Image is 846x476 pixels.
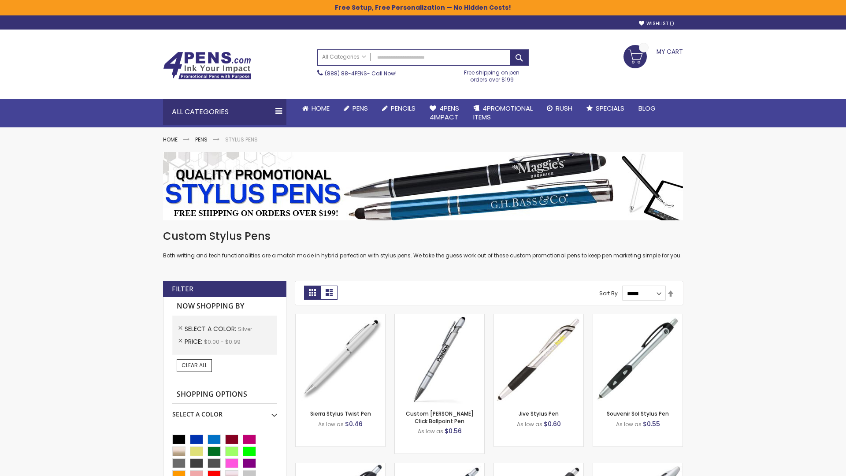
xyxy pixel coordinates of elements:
[466,99,540,127] a: 4PROMOTIONALITEMS
[172,284,193,294] strong: Filter
[638,104,656,113] span: Blog
[310,410,371,417] a: Sierra Stylus Twist Pen
[494,463,583,470] a: Souvenir® Emblem Stylus Pen-Silver
[395,314,484,321] a: Custom Alex II Click Ballpoint Pen-Silver
[163,136,178,143] a: Home
[296,314,385,404] img: Stypen-35-Silver
[204,338,241,346] span: $0.00 - $0.99
[616,420,642,428] span: As low as
[195,136,208,143] a: Pens
[430,104,459,122] span: 4Pens 4impact
[163,229,683,243] h1: Custom Stylus Pens
[296,314,385,321] a: Stypen-35-Silver
[172,404,277,419] div: Select A Color
[391,104,416,113] span: Pencils
[473,104,533,122] span: 4PROMOTIONAL ITEMS
[445,427,462,435] span: $0.56
[375,99,423,118] a: Pencils
[325,70,367,77] a: (888) 88-4PENS
[318,420,344,428] span: As low as
[163,52,251,80] img: 4Pens Custom Pens and Promotional Products
[406,410,474,424] a: Custom [PERSON_NAME] Click Ballpoint Pen
[172,297,277,316] strong: Now Shopping by
[423,99,466,127] a: 4Pens4impact
[185,337,204,346] span: Price
[643,420,660,428] span: $0.55
[556,104,572,113] span: Rush
[517,420,542,428] span: As low as
[593,314,683,404] img: Souvenir Sol Stylus Pen-Silver
[418,428,443,435] span: As low as
[494,314,583,404] img: Jive Stylus Pen-Silver
[395,463,484,470] a: Epiphany Stylus Pens-Silver
[295,99,337,118] a: Home
[325,70,397,77] span: - Call Now!
[312,104,330,113] span: Home
[182,361,207,369] span: Clear All
[639,20,674,27] a: Wishlist
[177,359,212,372] a: Clear All
[318,50,371,64] a: All Categories
[185,324,238,333] span: Select A Color
[593,314,683,321] a: Souvenir Sol Stylus Pen-Silver
[345,420,363,428] span: $0.46
[596,104,624,113] span: Specials
[544,420,561,428] span: $0.60
[163,99,286,125] div: All Categories
[631,99,663,118] a: Blog
[163,229,683,260] div: Both writing and tech functionalities are a match made in hybrid perfection with stylus pens. We ...
[322,53,366,60] span: All Categories
[337,99,375,118] a: Pens
[172,385,277,404] strong: Shopping Options
[225,136,258,143] strong: Stylus Pens
[579,99,631,118] a: Specials
[395,314,484,404] img: Custom Alex II Click Ballpoint Pen-Silver
[540,99,579,118] a: Rush
[304,286,321,300] strong: Grid
[238,325,252,333] span: Silver
[163,152,683,220] img: Stylus Pens
[599,290,618,297] label: Sort By
[352,104,368,113] span: Pens
[607,410,669,417] a: Souvenir Sol Stylus Pen
[494,314,583,321] a: Jive Stylus Pen-Silver
[455,66,529,83] div: Free shipping on pen orders over $199
[296,463,385,470] a: React Stylus Grip Pen-Silver
[593,463,683,470] a: Twist Highlighter-Pen Stylus Combo-Silver
[519,410,559,417] a: Jive Stylus Pen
